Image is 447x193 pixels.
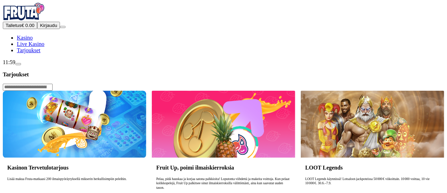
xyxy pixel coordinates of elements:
a: Fruta [3,15,45,21]
img: Fruit Up, poimi ilmaiskierroksia [152,91,295,158]
span: € 0.00 [21,23,34,28]
button: Kirjaudu [37,22,60,29]
h3: LOOT Legends [305,164,440,171]
a: Live Kasino [17,41,45,47]
h3: Fruit Up, poimi ilmaiskierroksia [156,164,291,171]
button: Talletusplus icon€ 0.00 [3,22,37,29]
h3: Kasinon Tervetulotarjous [7,164,142,171]
span: Talletus [6,23,21,28]
button: live-chat [15,63,21,65]
img: Fruta [3,3,45,20]
h3: Tarjoukset [3,71,444,78]
a: Tarjoukset [17,47,40,53]
img: Kasinon Tervetulotarjous [3,91,146,158]
input: Search [3,84,53,91]
img: LOOT Legends [301,91,444,158]
span: 11:59 [3,59,15,65]
span: Kirjaudu [40,23,57,28]
button: menu [60,26,66,28]
nav: Primary [3,3,444,54]
a: Kasino [17,35,33,41]
nav: Main menu [3,35,444,54]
